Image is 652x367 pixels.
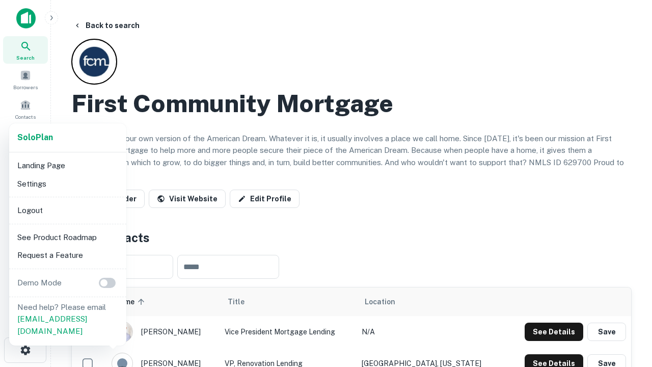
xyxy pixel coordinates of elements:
strong: Solo Plan [17,133,53,142]
p: Need help? Please email [17,301,118,337]
li: Request a Feature [13,246,122,265]
p: Demo Mode [13,277,66,289]
li: Landing Page [13,156,122,175]
li: See Product Roadmap [13,228,122,247]
iframe: Chat Widget [601,253,652,302]
a: SoloPlan [17,132,53,144]
li: Logout [13,201,122,220]
li: Settings [13,175,122,193]
a: [EMAIL_ADDRESS][DOMAIN_NAME] [17,314,87,335]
